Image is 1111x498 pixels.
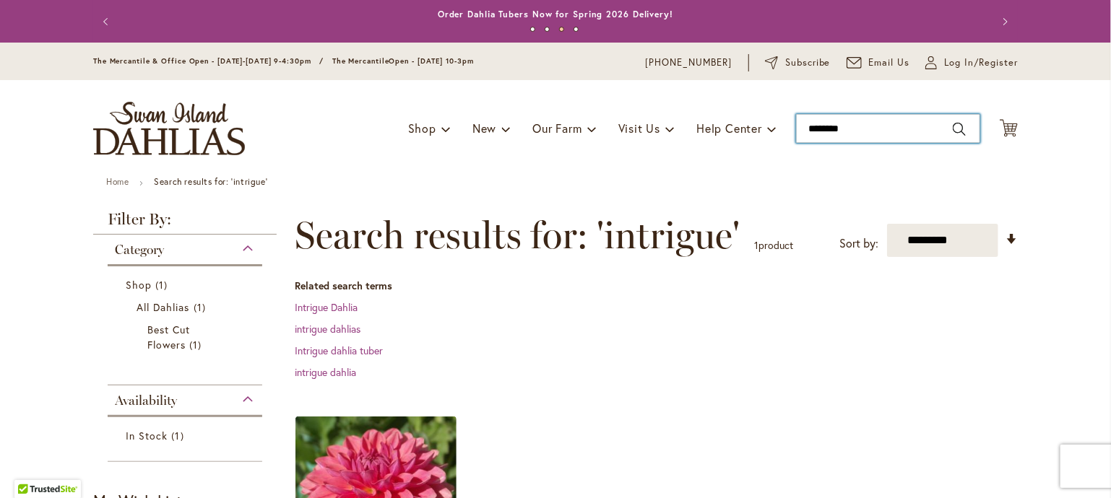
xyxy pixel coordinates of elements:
[869,56,910,70] span: Email Us
[93,102,245,155] a: store logo
[295,344,383,357] a: Intrigue dahlia tuber
[171,428,187,443] span: 1
[765,56,831,70] a: Subscribe
[295,214,740,257] span: Search results for: 'intrigue'
[989,7,1018,36] button: Next
[530,27,535,32] button: 1 of 4
[295,279,1018,293] dt: Related search terms
[189,337,205,352] span: 1
[618,121,660,136] span: Visit Us
[93,56,389,66] span: The Mercantile & Office Open - [DATE]-[DATE] 9-4:30pm / The Mercantile
[847,56,910,70] a: Email Us
[532,121,582,136] span: Our Farm
[408,121,436,136] span: Shop
[925,56,1018,70] a: Log In/Register
[295,365,356,379] a: intrigue dahlia
[295,300,358,314] a: Intrigue Dahlia
[106,176,129,187] a: Home
[389,56,474,66] span: Open - [DATE] 10-3pm
[147,323,190,351] span: Best Cut Flowers
[754,238,758,252] span: 1
[147,322,226,352] a: Best Cut Flowers
[696,121,762,136] span: Help Center
[944,56,1018,70] span: Log In/Register
[438,9,673,19] a: Order Dahlia Tubers Now for Spring 2026 Delivery!
[11,447,51,487] iframe: Launch Accessibility Center
[559,27,564,32] button: 3 of 4
[115,393,177,409] span: Availability
[137,300,190,314] span: All Dahlias
[545,27,550,32] button: 2 of 4
[839,230,878,257] label: Sort by:
[155,277,171,292] span: 1
[93,211,277,235] strong: Filter By:
[785,56,831,70] span: Subscribe
[93,7,122,36] button: Previous
[754,234,793,257] p: product
[574,27,579,32] button: 4 of 4
[126,277,248,292] a: Shop
[645,56,732,70] a: [PHONE_NUMBER]
[126,278,152,292] span: Shop
[115,242,164,258] span: Category
[126,429,168,442] span: In Stock
[295,322,360,336] a: intrigue dahlias
[194,300,209,315] span: 1
[154,176,267,187] strong: Search results for: 'intrigue'
[137,300,237,315] a: All Dahlias
[126,428,248,443] a: In Stock 1
[472,121,496,136] span: New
